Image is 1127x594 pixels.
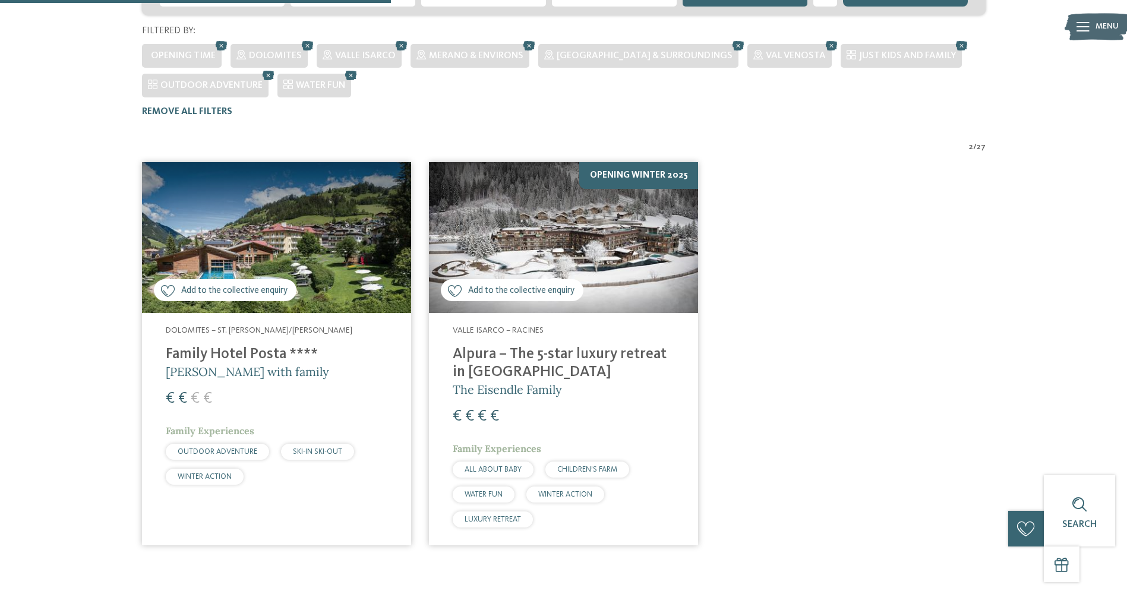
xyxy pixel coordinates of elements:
a: Looking for family hotels? Find the best ones here! Add to the collective enquiry Opening winter ... [429,162,698,545]
span: CHILDREN’S FARM [557,466,617,473]
span: [GEOGRAPHIC_DATA] & surroundings [557,51,733,61]
span: € [478,409,487,424]
span: ALL ABOUT BABY [465,466,522,473]
span: WINTER ACTION [538,491,592,498]
img: Looking for family hotels? Find the best ones here! [429,162,698,314]
span: 2 [969,141,973,153]
span: € [490,409,499,424]
span: Val Venosta [766,51,826,61]
span: WATER FUN [296,81,345,90]
span: WINTER ACTION [178,473,232,481]
span: Family Experiences [166,425,254,437]
h4: Alpura – The 5-star luxury retreat in [GEOGRAPHIC_DATA] [453,346,674,381]
span: LUXURY RETREAT [465,516,521,523]
span: The Eisendle Family [453,382,562,397]
span: Opening time [151,51,216,61]
span: Remove all filters [142,107,232,116]
span: Dolomites [249,51,302,61]
span: Valle Isarco [335,51,396,61]
h4: Family Hotel Posta **** [166,346,387,364]
span: Family Experiences [453,443,541,454]
span: Add to the collective enquiry [181,285,288,297]
span: € [178,391,187,406]
span: 27 [977,141,986,153]
span: JUST KIDS AND FAMILY [859,51,956,61]
span: € [191,391,200,406]
span: € [465,409,474,424]
a: Looking for family hotels? Find the best ones here! Add to the collective enquiry Dolomites – St.... [142,162,411,545]
span: WATER FUN [465,491,503,498]
span: SKI-IN SKI-OUT [293,448,342,456]
span: Merano & Environs [429,51,523,61]
img: Looking for family hotels? Find the best ones here! [142,162,411,314]
span: Filtered by: [142,26,195,36]
span: € [166,391,175,406]
span: [PERSON_NAME] with family [166,364,329,379]
span: € [203,391,212,406]
span: Add to the collective enquiry [468,285,574,297]
span: Valle Isarco – Racines [453,326,544,334]
span: OUTDOOR ADVENTURE [160,81,263,90]
span: € [453,409,462,424]
span: / [973,141,977,153]
span: Search [1062,520,1097,529]
span: OUTDOOR ADVENTURE [178,448,257,456]
span: Dolomites – St. [PERSON_NAME]/[PERSON_NAME] [166,326,352,334]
